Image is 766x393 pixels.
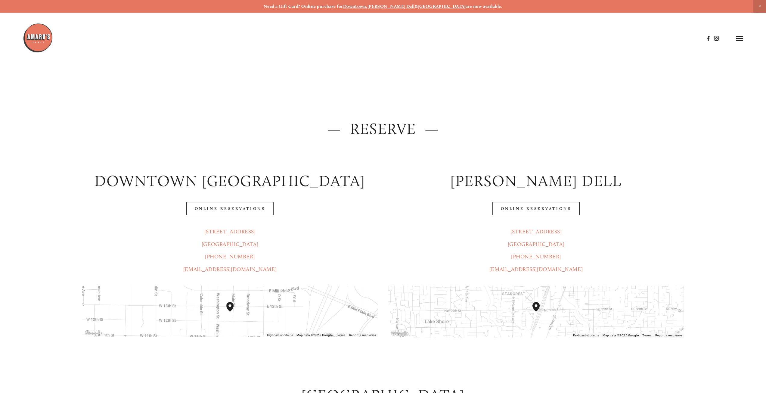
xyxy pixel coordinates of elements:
a: [EMAIL_ADDRESS][DOMAIN_NAME] [489,266,583,273]
img: Amaro's Table [23,23,53,53]
a: [GEOGRAPHIC_DATA] [508,241,564,248]
strong: & [415,4,418,9]
a: Report a map error [349,333,376,337]
a: [PERSON_NAME] Dell [367,4,415,9]
a: Terms [642,334,652,337]
a: Online Reservations [492,202,580,215]
div: Amaro's Table 816 Northeast 98th Circle Vancouver, WA, 98665, United States [532,302,547,321]
div: Amaro's Table 1220 Main Street vancouver, United States [226,302,241,321]
a: [STREET_ADDRESS] [204,228,256,235]
a: Terms [336,333,346,337]
a: [GEOGRAPHIC_DATA] [202,241,258,248]
h2: [PERSON_NAME] DELL [388,170,684,192]
button: Keyboard shortcuts [573,333,599,338]
a: [GEOGRAPHIC_DATA] [418,4,466,9]
strong: Need a Gift Card? Online purchase for [264,4,343,9]
a: [EMAIL_ADDRESS][DOMAIN_NAME] [183,266,277,273]
a: Online Reservations [186,202,274,215]
a: [PHONE_NUMBER] [511,253,561,260]
a: Open this area in Google Maps (opens a new window) [84,329,104,337]
a: Open this area in Google Maps (opens a new window) [390,330,410,338]
a: [STREET_ADDRESS] [510,228,562,235]
span: Map data ©2025 Google [603,334,639,337]
span: Map data ©2025 Google [296,333,333,337]
h2: — Reserve — [82,118,684,139]
strong: , [366,4,367,9]
strong: are now available. [466,4,502,9]
a: Report a map error [655,334,682,337]
button: Keyboard shortcuts [267,333,293,337]
h2: Downtown [GEOGRAPHIC_DATA] [82,170,378,192]
img: Google [390,330,410,338]
img: Google [84,329,104,337]
a: [PHONE_NUMBER] [205,253,255,260]
a: Downtown [343,4,366,9]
